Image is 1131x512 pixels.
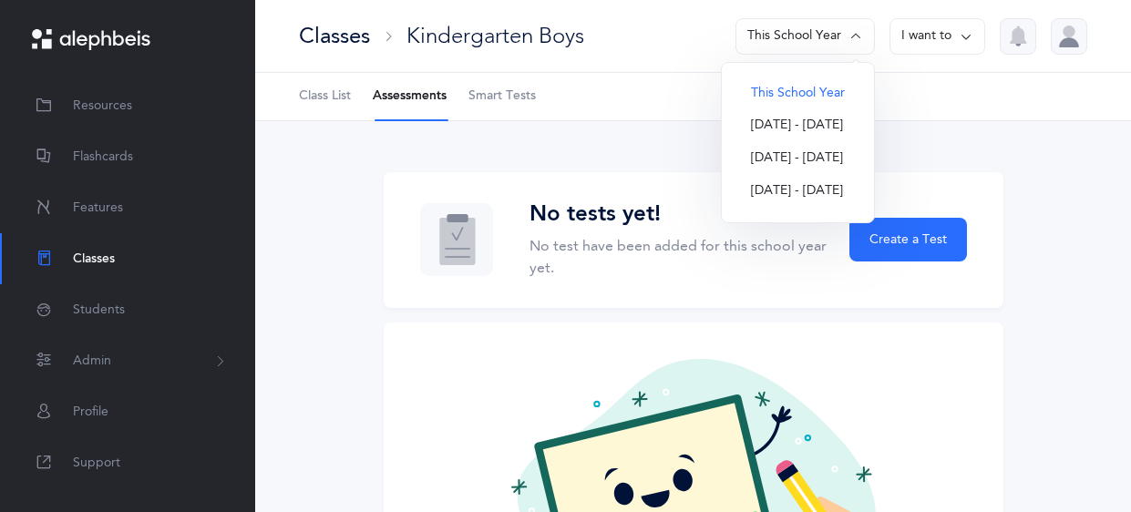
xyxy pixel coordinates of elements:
[530,201,828,228] h3: No tests yet!
[736,77,859,110] button: This School Year
[406,21,584,51] div: Kindergarten Boys
[869,230,947,250] span: Create a Test
[299,87,351,106] span: Class List
[736,142,859,175] button: [DATE] - [DATE]
[1040,421,1109,490] iframe: Drift Widget Chat Controller
[468,87,536,106] span: Smart Tests
[73,250,115,269] span: Classes
[889,18,985,55] button: I want to
[73,148,133,167] span: Flashcards
[736,109,859,142] button: [DATE] - [DATE]
[849,218,966,261] button: Create a Test
[530,235,828,279] p: No test have been added for this school year yet.
[736,175,859,208] button: [DATE] - [DATE]
[73,352,111,371] span: Admin
[73,454,120,473] span: Support
[73,403,108,422] span: Profile
[735,18,875,55] button: This School Year
[73,301,125,320] span: Students
[73,199,123,218] span: Features
[73,97,132,116] span: Resources
[299,21,370,51] div: Classes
